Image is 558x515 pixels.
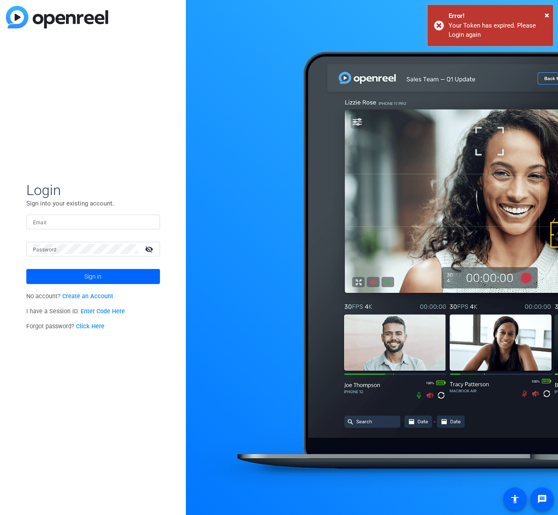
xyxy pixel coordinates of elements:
[6,6,108,28] img: blue-gradient.svg
[84,266,101,287] span: Sign in
[26,199,160,208] p: Sign into your existing account.
[33,220,47,226] mat-label: Email
[545,9,549,21] button: Close
[510,494,520,504] mat-icon: accessibility
[33,247,57,253] mat-label: Password
[62,293,113,300] a: Create an Account
[26,293,114,300] span: No account?
[33,217,153,227] input: Enter Email Address
[449,21,547,40] div: Your Token has expired. Please Login again
[76,323,104,330] a: Click Here
[26,323,105,330] span: Forgot password?
[26,308,125,315] span: I have a Session ID.
[140,243,160,255] mat-icon: visibility_off
[537,494,547,504] mat-icon: message
[545,10,549,20] span: ×
[26,269,160,284] button: Sign in
[26,181,160,199] span: Login
[449,11,547,21] div: Error!
[81,308,125,315] a: Enter Code Here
